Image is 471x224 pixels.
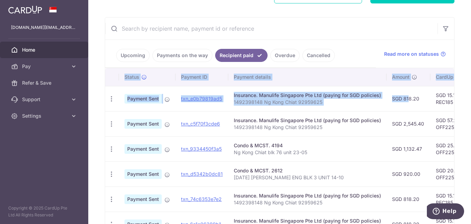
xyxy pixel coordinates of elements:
span: Home [22,46,68,53]
iframe: Opens a widget where you can find more information [427,203,464,221]
p: Ng Kong Chiat blk 76 unit 23-05 [234,149,381,156]
td: SGD 1,132.47 [387,136,430,161]
input: Search by recipient name, payment id or reference [105,18,438,40]
span: Payment Sent [124,194,162,204]
a: Upcoming [116,49,150,62]
div: Insurance. Manulife Singapore Pte Ltd (paying for SGD policies) [234,117,381,124]
a: Read more on statuses [384,51,446,57]
a: txn_e0b79819ad5 [181,96,222,102]
a: txn_74c6353e7e2 [181,196,222,202]
th: Payment details [228,68,387,86]
span: Refer & Save [22,79,68,86]
a: Overdue [270,49,300,62]
td: SGD 818.20 [387,86,430,111]
a: txn_c5f70f3cde6 [181,121,220,127]
a: Cancelled [302,49,335,62]
td: SGD 920.00 [387,161,430,186]
a: txn_d5342b0dc81 [181,171,223,177]
a: Recipient paid [215,49,268,62]
span: Status [124,74,139,81]
p: 1492398148 Ng Kong Chiat 92959625 [234,199,381,206]
span: Support [22,96,68,103]
span: Settings [22,113,68,119]
div: Condo & MCST. 2612 [234,167,381,174]
p: 1492398148 Ng Kong Chiat 92959625 [234,99,381,106]
p: [DATE] [PERSON_NAME] ENG BLK 3 UNIT 14-10 [234,174,381,181]
p: 1492398148 Ng Kong Chiat 92959625 [234,124,381,131]
span: Read more on statuses [384,51,439,57]
span: CardUp fee [436,74,462,81]
span: Payment Sent [124,169,162,179]
div: Insurance. Manulife Singapore Pte Ltd (paying for SGD policies) [234,92,381,99]
a: Payments on the way [152,49,212,62]
div: Insurance. Manulife Singapore Pte Ltd (paying for SGD policies) [234,192,381,199]
td: SGD 818.20 [387,186,430,212]
div: Condo & MCST. 4194 [234,142,381,149]
p: [DOMAIN_NAME][EMAIL_ADDRESS][DOMAIN_NAME] [11,24,77,31]
img: CardUp [8,6,42,14]
th: Payment ID [176,68,228,86]
span: Payment Sent [124,94,162,104]
td: SGD 2,545.40 [387,111,430,136]
span: Payment Sent [124,119,162,129]
span: Payment Sent [124,144,162,154]
span: Pay [22,63,68,70]
a: txn_9334450f3a5 [181,146,222,152]
span: Amount [392,74,410,81]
